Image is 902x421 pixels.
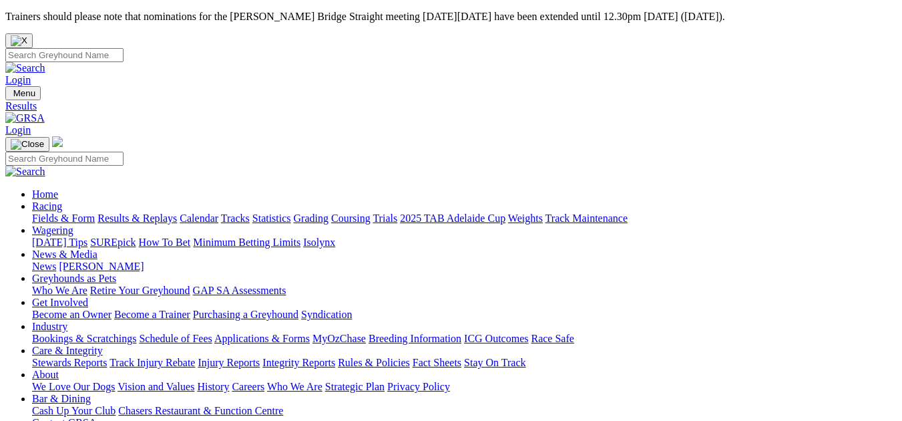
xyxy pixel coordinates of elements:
[97,213,177,224] a: Results & Replays
[312,333,366,344] a: MyOzChase
[197,381,229,392] a: History
[180,213,218,224] a: Calendar
[139,237,191,248] a: How To Bet
[32,297,88,308] a: Get Involved
[32,333,136,344] a: Bookings & Scratchings
[294,213,328,224] a: Grading
[508,213,543,224] a: Weights
[267,381,322,392] a: Who We Are
[52,136,63,147] img: logo-grsa-white.png
[32,225,73,236] a: Wagering
[387,381,450,392] a: Privacy Policy
[32,309,897,321] div: Get Involved
[252,213,291,224] a: Statistics
[32,381,897,393] div: About
[400,213,505,224] a: 2025 TAB Adelaide Cup
[109,357,195,368] a: Track Injury Rebate
[303,237,335,248] a: Isolynx
[5,74,31,86] a: Login
[214,333,310,344] a: Applications & Forms
[32,285,87,296] a: Who We Are
[32,249,97,260] a: News & Media
[5,112,45,124] img: GRSA
[11,35,27,46] img: X
[32,213,897,225] div: Racing
[32,405,116,416] a: Cash Up Your Club
[5,152,124,166] input: Search
[32,261,56,272] a: News
[464,357,525,368] a: Stay On Track
[338,357,410,368] a: Rules & Policies
[232,381,264,392] a: Careers
[193,309,298,320] a: Purchasing a Greyhound
[331,213,371,224] a: Coursing
[221,213,250,224] a: Tracks
[5,166,45,178] img: Search
[545,213,628,224] a: Track Maintenance
[32,309,111,320] a: Become an Owner
[90,237,136,248] a: SUREpick
[13,88,35,98] span: Menu
[262,357,335,368] a: Integrity Reports
[5,62,45,74] img: Search
[5,33,33,48] button: Close
[139,333,212,344] a: Schedule of Fees
[32,357,897,369] div: Care & Integrity
[464,333,528,344] a: ICG Outcomes
[198,357,260,368] a: Injury Reports
[531,333,574,344] a: Race Safe
[301,309,352,320] a: Syndication
[32,237,87,248] a: [DATE] Tips
[193,237,300,248] a: Minimum Betting Limits
[32,200,62,212] a: Racing
[325,381,385,392] a: Strategic Plan
[90,285,190,296] a: Retire Your Greyhound
[32,188,58,200] a: Home
[32,321,67,332] a: Industry
[32,405,897,417] div: Bar & Dining
[32,345,103,356] a: Care & Integrity
[413,357,461,368] a: Fact Sheets
[32,369,59,380] a: About
[373,213,397,224] a: Trials
[32,237,897,249] div: Wagering
[32,285,897,297] div: Greyhounds as Pets
[59,261,144,272] a: [PERSON_NAME]
[5,11,897,23] p: Trainers should please note that nominations for the [PERSON_NAME] Bridge Straight meeting [DATE]...
[118,381,194,392] a: Vision and Values
[5,137,49,152] button: Toggle navigation
[32,333,897,345] div: Industry
[5,48,124,62] input: Search
[5,86,41,100] button: Toggle navigation
[11,139,44,150] img: Close
[32,357,107,368] a: Stewards Reports
[118,405,283,416] a: Chasers Restaurant & Function Centre
[32,213,95,224] a: Fields & Form
[32,273,116,284] a: Greyhounds as Pets
[32,381,115,392] a: We Love Our Dogs
[369,333,461,344] a: Breeding Information
[32,393,91,404] a: Bar & Dining
[114,309,190,320] a: Become a Trainer
[32,261,897,273] div: News & Media
[5,100,897,112] a: Results
[193,285,286,296] a: GAP SA Assessments
[5,124,31,136] a: Login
